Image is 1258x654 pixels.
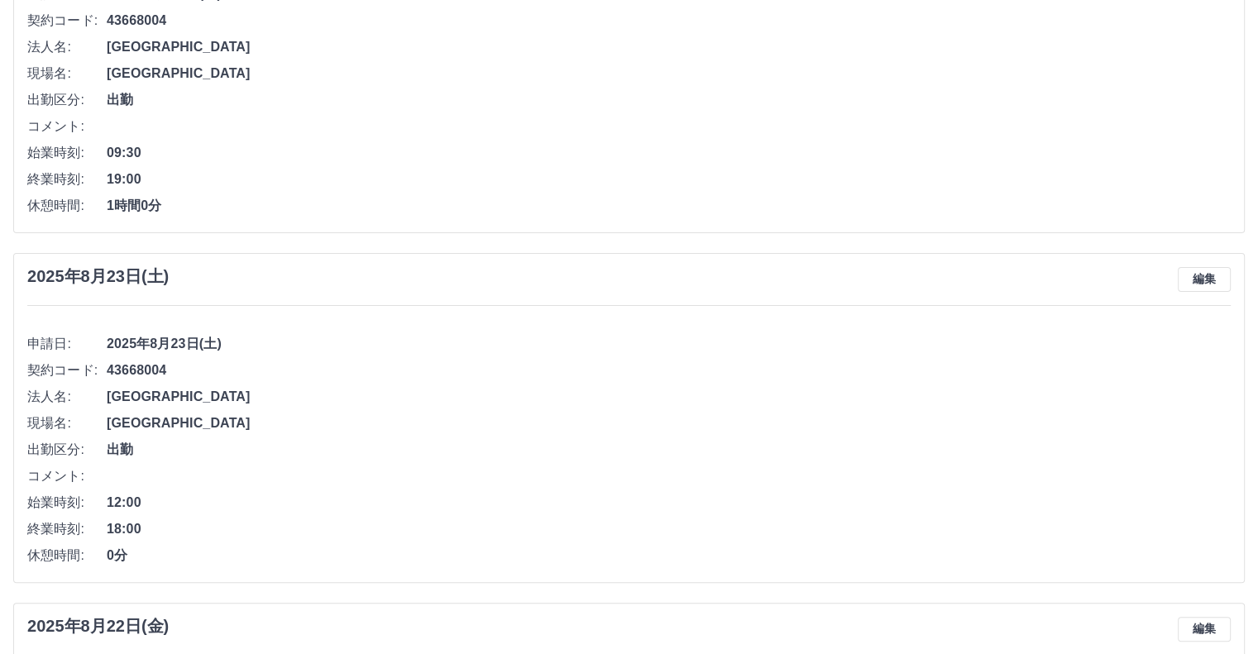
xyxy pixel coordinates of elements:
[107,546,1231,566] span: 0分
[107,143,1231,163] span: 09:30
[1178,267,1231,292] button: 編集
[27,334,107,354] span: 申請日:
[27,387,107,407] span: 法人名:
[27,466,107,486] span: コメント:
[107,440,1231,460] span: 出勤
[107,64,1231,84] span: [GEOGRAPHIC_DATA]
[27,143,107,163] span: 始業時刻:
[107,334,1231,354] span: 2025年8月23日(土)
[27,617,169,636] h3: 2025年8月22日(金)
[27,11,107,31] span: 契約コード:
[27,360,107,380] span: 契約コード:
[27,413,107,433] span: 現場名:
[27,196,107,216] span: 休憩時間:
[107,493,1231,513] span: 12:00
[27,493,107,513] span: 始業時刻:
[27,169,107,189] span: 終業時刻:
[27,440,107,460] span: 出勤区分:
[107,413,1231,433] span: [GEOGRAPHIC_DATA]
[107,37,1231,57] span: [GEOGRAPHIC_DATA]
[27,546,107,566] span: 休憩時間:
[107,387,1231,407] span: [GEOGRAPHIC_DATA]
[107,90,1231,110] span: 出勤
[107,196,1231,216] span: 1時間0分
[27,37,107,57] span: 法人名:
[27,519,107,539] span: 終業時刻:
[107,519,1231,539] span: 18:00
[27,90,107,110] span: 出勤区分:
[107,169,1231,189] span: 19:00
[107,11,1231,31] span: 43668004
[27,117,107,136] span: コメント:
[1178,617,1231,642] button: 編集
[27,64,107,84] span: 現場名:
[27,267,169,286] h3: 2025年8月23日(土)
[107,360,1231,380] span: 43668004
